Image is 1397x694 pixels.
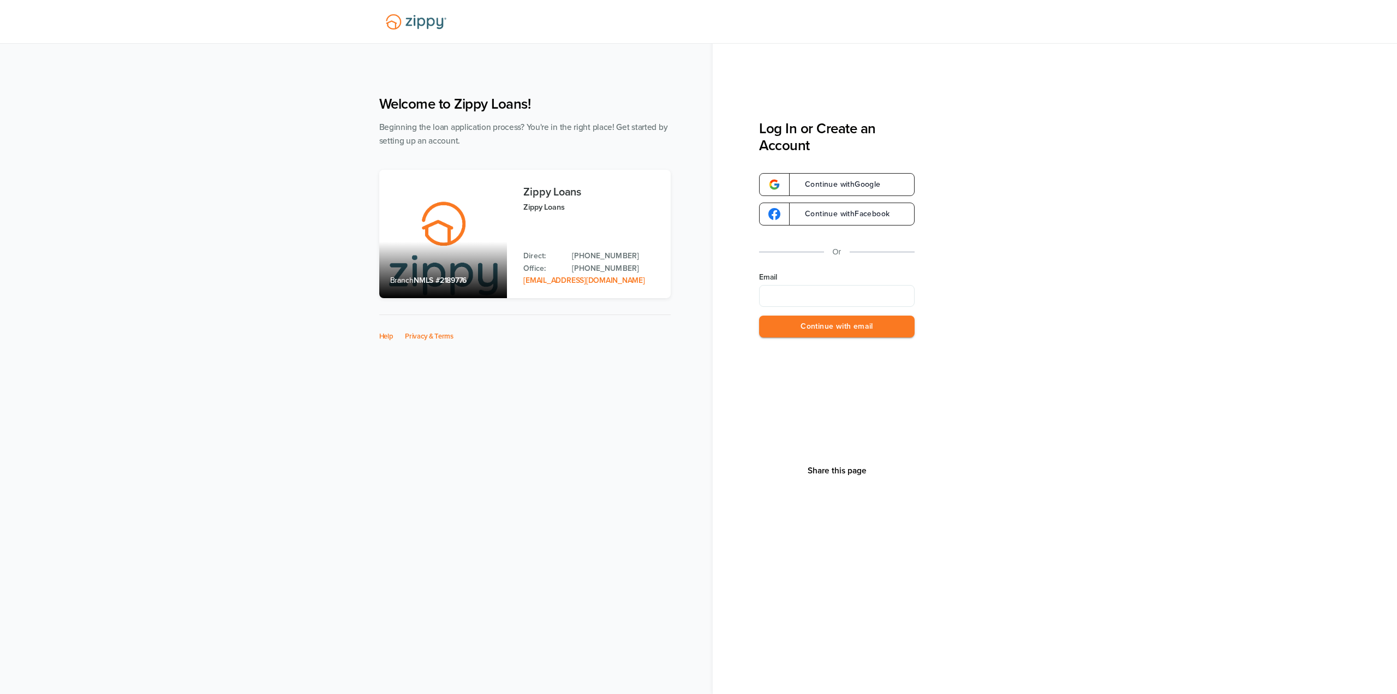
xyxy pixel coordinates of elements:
[759,272,915,283] label: Email
[759,120,915,154] h3: Log In or Create an Account
[523,250,561,262] p: Direct:
[523,263,561,275] p: Office:
[379,96,671,112] h1: Welcome to Zippy Loans!
[768,179,780,191] img: google-logo
[523,186,659,198] h3: Zippy Loans
[768,208,780,220] img: google-logo
[405,332,453,341] a: Privacy & Terms
[379,9,453,34] img: Lender Logo
[794,181,881,188] span: Continue with Google
[833,245,841,259] p: Or
[794,210,889,218] span: Continue with Facebook
[572,250,659,262] a: Direct Phone: 512-975-2947
[379,122,668,146] span: Beginning the loan application process? You're in the right place! Get started by setting up an a...
[379,332,393,341] a: Help
[523,276,644,285] a: Email Address: zippyguide@zippymh.com
[759,203,915,226] a: google-logoContinue withFacebook
[414,276,467,285] span: NMLS #2189776
[759,173,915,196] a: google-logoContinue withGoogle
[759,285,915,307] input: Email Address
[572,263,659,275] a: Office Phone: 512-975-2947
[759,316,915,338] button: Continue with email
[804,465,870,476] button: Share This Page
[390,276,414,285] span: Branch
[523,201,659,213] p: Zippy Loans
